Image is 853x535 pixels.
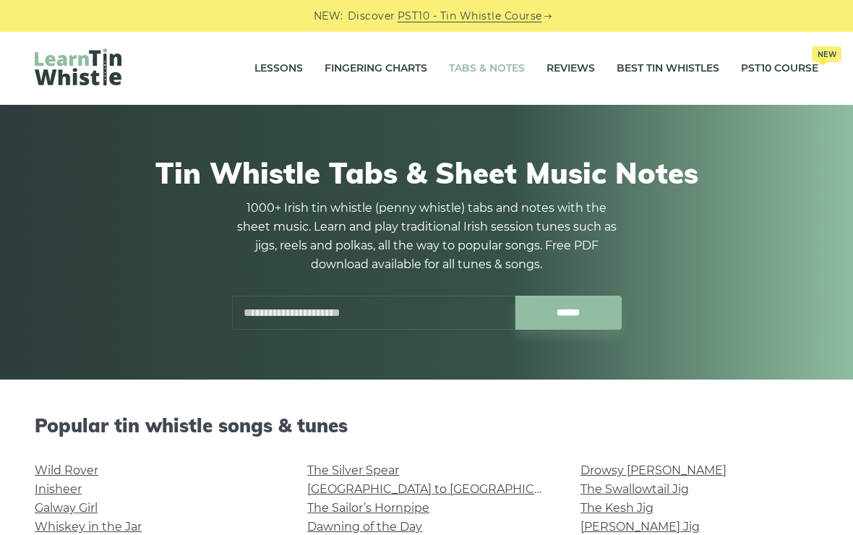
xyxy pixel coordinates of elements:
[307,501,429,515] a: The Sailor’s Hornpipe
[580,482,689,496] a: The Swallowtail Jig
[35,520,142,534] a: Whiskey in the Jar
[580,463,726,477] a: Drowsy [PERSON_NAME]
[741,51,818,87] a: PST10 CourseNew
[307,520,422,534] a: Dawning of the Day
[35,501,98,515] a: Galway Girl
[254,51,303,87] a: Lessons
[35,48,121,85] img: LearnTinWhistle.com
[812,46,841,62] span: New
[35,482,82,496] a: Inisheer
[546,51,595,87] a: Reviews
[35,463,98,477] a: Wild Rover
[307,463,399,477] a: The Silver Spear
[325,51,427,87] a: Fingering Charts
[231,199,622,274] p: 1000+ Irish tin whistle (penny whistle) tabs and notes with the sheet music. Learn and play tradi...
[617,51,719,87] a: Best Tin Whistles
[580,501,653,515] a: The Kesh Jig
[307,482,574,496] a: [GEOGRAPHIC_DATA] to [GEOGRAPHIC_DATA]
[580,520,700,534] a: [PERSON_NAME] Jig
[35,414,818,437] h2: Popular tin whistle songs & tunes
[449,51,525,87] a: Tabs & Notes
[42,155,811,190] h1: Tin Whistle Tabs & Sheet Music Notes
